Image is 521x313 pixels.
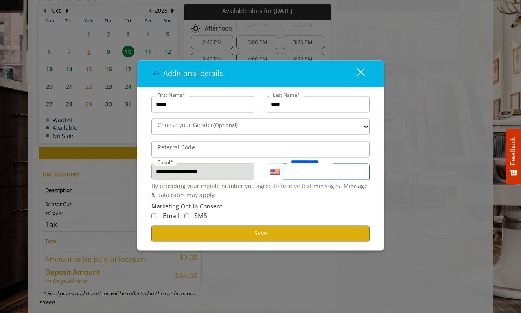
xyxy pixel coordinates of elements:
label: First Name* [153,92,189,99]
input: Lastname [267,96,370,113]
input: Email [151,164,254,180]
span: Additional details [163,69,223,79]
div: Country [267,164,283,180]
span: Save [254,230,267,237]
label: Choose your Gender [153,121,242,130]
input: Receive Marketing Email [151,214,156,219]
div: close dialog [348,68,364,80]
select: Choose your Gender [151,119,370,135]
label: Email* [153,159,177,166]
input: FirstName [151,96,254,113]
div: Marketing Opt-in Consent [151,202,370,211]
label: Referral Code [153,143,199,152]
div: By providing your mobile number you agree to receive text messages. Message & data rates may apply. [151,182,370,200]
input: Receive Marketing SMS [184,214,189,219]
button: close dialog [342,65,370,82]
span: Email [163,212,180,221]
label: Last Name* [269,92,304,99]
span: Feedback [510,137,517,165]
button: Save [151,225,370,241]
span: SMS [194,212,207,221]
button: Feedback - Show survey [506,129,521,184]
input: ReferralCode [151,141,370,158]
span: (Optional) [213,122,238,129]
